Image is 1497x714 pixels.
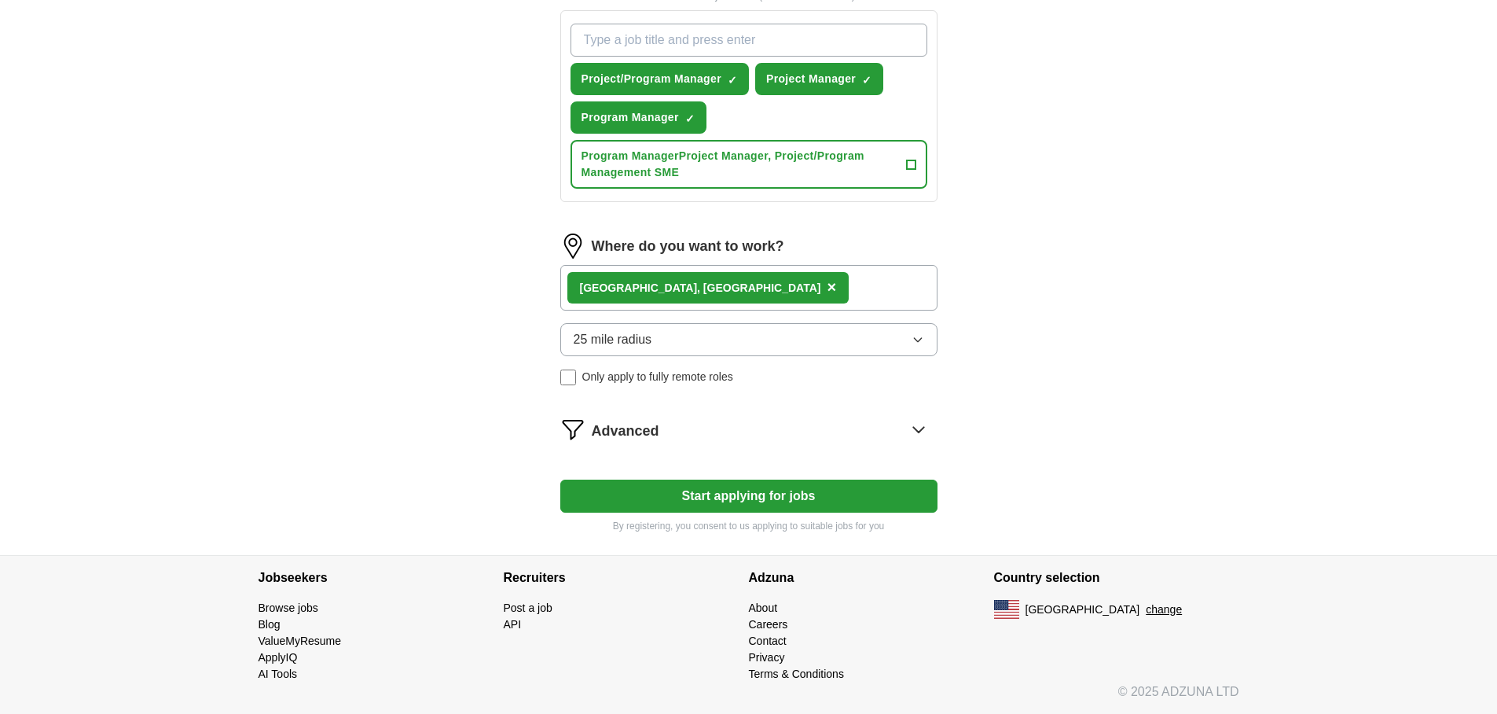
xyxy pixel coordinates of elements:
[259,602,318,614] a: Browse jobs
[827,276,836,300] button: ×
[560,480,937,513] button: Start applying for jobs
[571,24,927,57] input: Type a job title and press enter
[749,602,778,614] a: About
[571,63,749,95] button: Project/Program Manager✓
[560,323,937,356] button: 25 mile radius
[749,635,787,647] a: Contact
[560,370,576,385] input: Only apply to fully remote roles
[1146,602,1182,618] button: change
[582,148,900,181] span: Program ManagerProject Manager, Project/Program Management SME
[560,519,937,533] p: By registering, you consent to us applying to suitable jobs for you
[755,63,883,95] button: Project Manager✓
[766,71,856,87] span: Project Manager
[749,668,844,680] a: Terms & Conditions
[749,651,785,664] a: Privacy
[592,421,659,442] span: Advanced
[582,109,679,126] span: Program Manager
[827,278,836,296] span: ×
[749,618,788,631] a: Careers
[994,600,1019,619] img: US flag
[504,618,522,631] a: API
[685,112,695,125] span: ✓
[259,651,298,664] a: ApplyIQ
[259,618,281,631] a: Blog
[259,635,342,647] a: ValueMyResume
[571,140,927,189] button: Program ManagerProject Manager, Project/Program Management SME
[862,74,871,86] span: ✓
[560,417,585,442] img: filter
[580,280,821,296] div: [GEOGRAPHIC_DATA], [GEOGRAPHIC_DATA]
[259,668,298,680] a: AI Tools
[246,683,1252,714] div: © 2025 ADZUNA LTD
[728,74,737,86] span: ✓
[571,101,706,134] button: Program Manager✓
[592,236,784,257] label: Where do you want to work?
[560,234,585,259] img: location.png
[994,556,1239,600] h4: Country selection
[504,602,552,614] a: Post a job
[582,369,733,385] span: Only apply to fully remote roles
[582,71,721,87] span: Project/Program Manager
[1026,602,1140,618] span: [GEOGRAPHIC_DATA]
[574,330,652,349] span: 25 mile radius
